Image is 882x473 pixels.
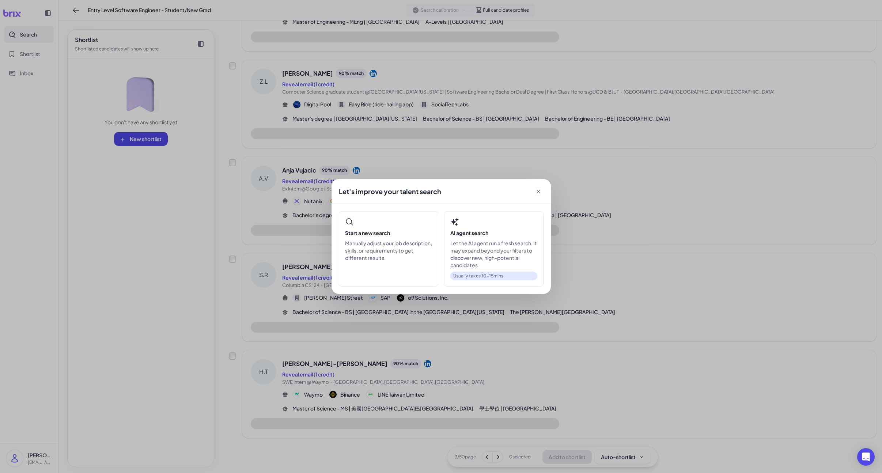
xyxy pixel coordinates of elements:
div: Open Intercom Messenger [857,448,875,466]
span: Let's improve your talent search [339,187,441,196]
h3: Start a new search [345,229,432,236]
div: Usually takes 10-15mins [450,272,537,280]
h3: AI agent search [450,229,537,236]
p: Manually adjust your job description, skills, or requirements to get different results. [345,239,432,261]
p: Let the AI agent run a fresh search. It may expand beyond your filters to discover new, high-pote... [450,239,537,269]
